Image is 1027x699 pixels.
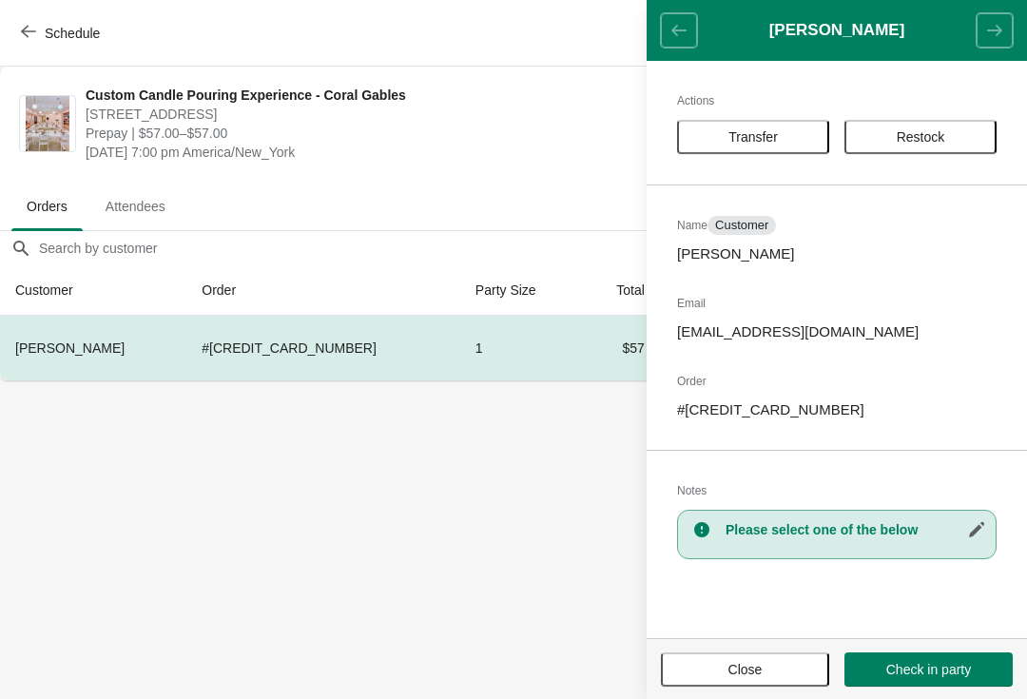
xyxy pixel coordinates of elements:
img: Custom Candle Pouring Experience - Coral Gables [26,96,70,151]
p: [EMAIL_ADDRESS][DOMAIN_NAME] [677,322,997,341]
td: # [CREDIT_CARD_NUMBER] [186,316,460,380]
h2: Email [677,294,997,313]
h3: Please select one of the below [726,520,986,539]
h2: Notes [677,481,997,500]
span: Attendees [90,189,181,223]
th: Party Size [460,265,582,316]
button: Close [661,652,829,687]
span: [STREET_ADDRESS] [86,105,661,124]
h2: Name [677,216,997,235]
span: Prepay | $57.00–$57.00 [86,124,661,143]
span: Close [728,662,763,677]
span: [DATE] 7:00 pm America/New_York [86,143,661,162]
span: Transfer [728,129,778,145]
th: Total [582,265,660,316]
span: Check in party [886,662,971,677]
button: Transfer [677,120,829,154]
th: Order [186,265,460,316]
p: # [CREDIT_CARD_NUMBER] [677,400,997,419]
td: 1 [460,316,582,380]
button: Check in party [844,652,1013,687]
span: Restock [897,129,945,145]
h2: Order [677,372,997,391]
input: Search by customer [38,231,1027,265]
span: Custom Candle Pouring Experience - Coral Gables [86,86,661,105]
p: [PERSON_NAME] [677,244,997,263]
span: Schedule [45,26,100,41]
h1: [PERSON_NAME] [697,21,977,40]
span: Orders [11,189,83,223]
span: [PERSON_NAME] [15,340,125,356]
td: $57 [582,316,660,380]
button: Schedule [10,16,115,50]
button: Restock [844,120,997,154]
h2: Actions [677,91,997,110]
span: Customer [715,218,768,233]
